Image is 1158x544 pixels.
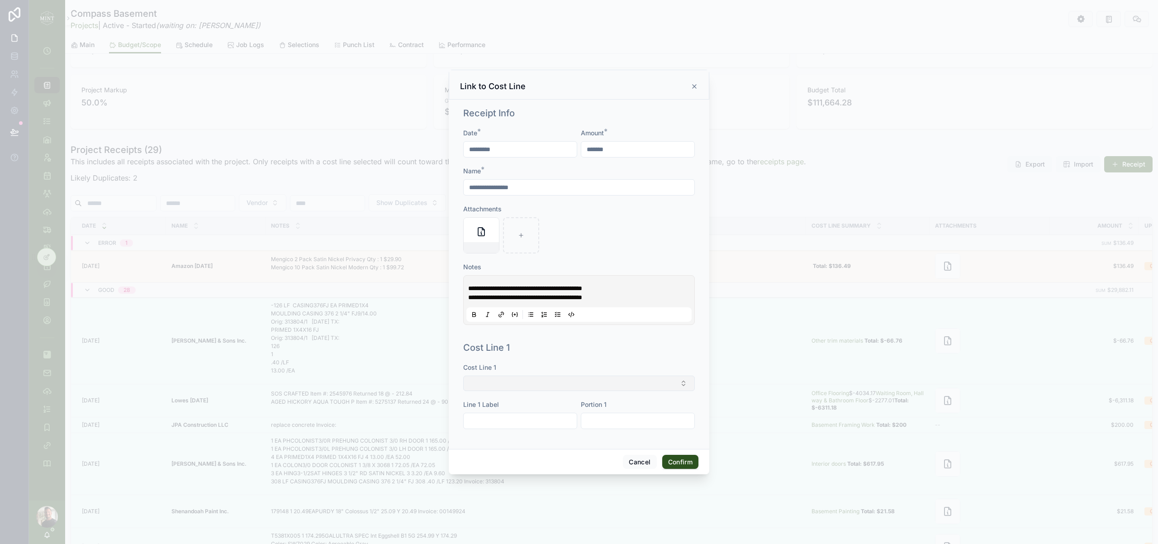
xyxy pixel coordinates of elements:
h1: Receipt Info [463,107,515,119]
span: Date [463,129,477,137]
span: Notes [463,263,481,271]
span: Line 1 Label [463,401,499,408]
span: Name [463,167,481,175]
button: Confirm [662,455,698,469]
button: Cancel [623,455,656,469]
span: Amount [581,129,604,137]
h3: Link to Cost Line [460,81,526,92]
span: Cost Line 1 [463,363,496,371]
span: Portion 1 [581,401,607,408]
button: Select Button [463,376,695,391]
span: Attachments [463,205,502,213]
h1: Cost Line 1 [463,341,510,354]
